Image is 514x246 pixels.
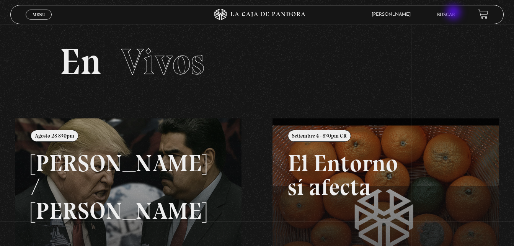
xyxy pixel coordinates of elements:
a: Buscar [437,13,455,17]
span: Cerrar [30,19,48,24]
h2: En [60,44,454,80]
a: View your shopping cart [478,9,488,20]
span: [PERSON_NAME] [368,12,418,17]
span: Menu [33,12,45,17]
span: Vivos [121,40,204,84]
